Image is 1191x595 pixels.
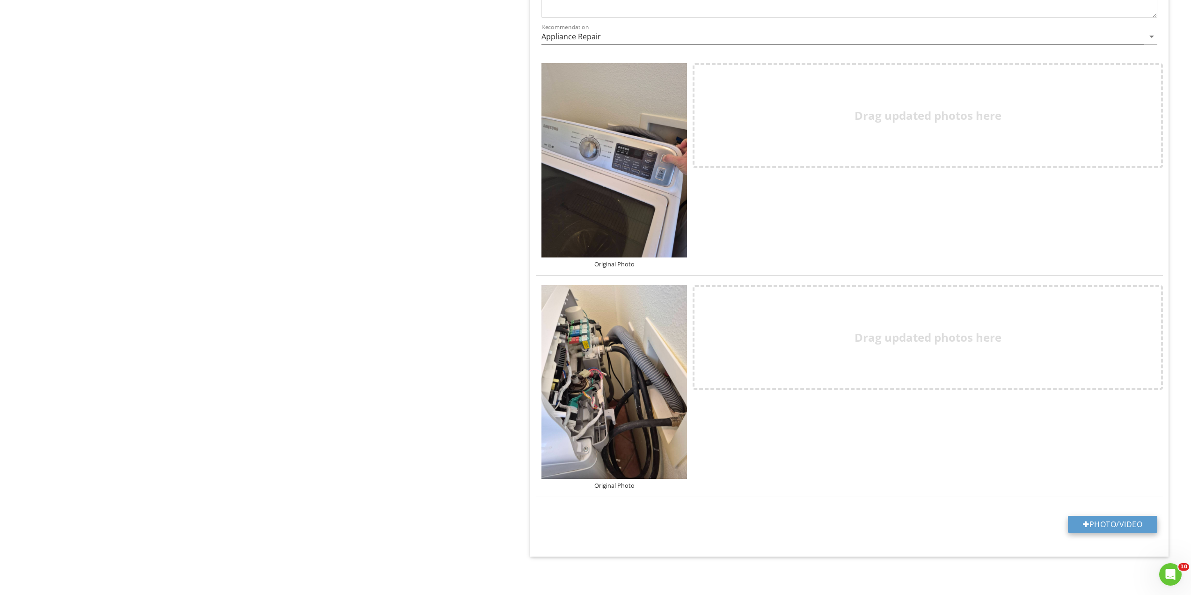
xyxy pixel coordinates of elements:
div: Drag updated photos here [700,287,1155,388]
div: Original Photo [541,260,687,268]
div: Drag updated photos here [700,65,1155,166]
i: arrow_drop_down [1146,31,1157,42]
img: photo.jpg [541,285,687,479]
input: Recommendation [541,29,1144,44]
iframe: Intercom live chat [1159,563,1182,586]
img: photo.jpg [541,63,687,257]
button: Photo/Video [1068,516,1157,533]
span: 10 [1178,563,1189,571]
div: Original Photo [541,482,687,489]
